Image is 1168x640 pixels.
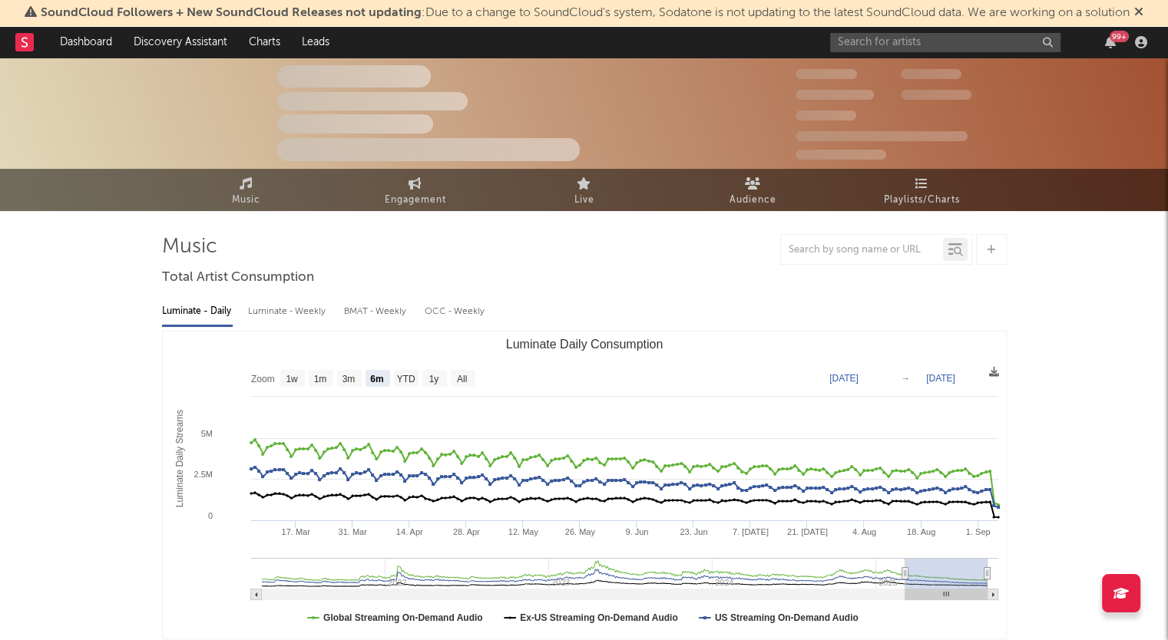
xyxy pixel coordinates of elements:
text: 18. Aug [906,527,935,536]
input: Search by song name or URL [781,244,943,256]
text: 1. Sep [965,527,990,536]
span: Total Artist Consumption [162,269,314,287]
input: Search for artists [830,33,1060,52]
text: → [901,373,910,384]
text: Ex-US Streaming On-Demand Audio [520,612,678,623]
text: [DATE] [829,373,859,384]
span: 50,000,000 [796,90,874,100]
span: Live [574,191,594,209]
text: 1w [286,374,298,384]
a: Leads [291,27,340,58]
text: 26. May [564,527,595,536]
div: Luminate - Weekly [248,299,329,325]
span: 300,000 [796,69,857,79]
text: Zoom [251,374,275,384]
text: 14. Apr [395,527,422,536]
span: Music [232,191,260,209]
span: Jump Score: 85.0 [796,150,886,160]
text: Luminate Daily Streams [174,410,184,507]
text: 3m [342,374,355,384]
span: Audience [730,191,776,209]
text: 5M [200,429,212,438]
text: 23. Jun [680,527,707,536]
text: Luminate Daily Consumption [505,338,663,351]
span: 1,000,000 [901,90,971,100]
div: OCC - Weekly [425,299,486,325]
text: 0 [207,511,212,520]
a: Music [162,169,331,211]
a: Discovery Assistant [123,27,238,58]
a: Live [500,169,669,211]
text: US Streaming On-Demand Audio [714,612,858,623]
span: 100,000 [796,111,856,120]
span: SoundCloud Followers + New SoundCloud Releases not updating [41,7,422,19]
text: [DATE] [926,373,955,384]
text: 7. [DATE] [732,527,768,536]
a: Charts [238,27,291,58]
a: Engagement [331,169,500,211]
span: 100,000 [901,69,961,79]
text: 9. Jun [625,527,648,536]
text: 1m [313,374,326,384]
text: All [456,374,466,384]
a: Dashboard [49,27,123,58]
text: 17. Mar [281,527,310,536]
div: BMAT - Weekly [344,299,409,325]
text: Global Streaming On-Demand Audio [323,612,483,623]
text: 21. [DATE] [786,527,827,536]
span: 50,000,000 Monthly Listeners [796,131,968,141]
text: 2.5M [194,470,212,479]
button: 99+ [1105,36,1116,48]
text: 4. Aug [852,527,875,536]
span: Playlists/Charts [884,191,960,209]
a: Playlists/Charts [838,169,1007,211]
span: Engagement [385,191,446,209]
span: : Due to a change to SoundCloud's system, Sodatone is not updating to the latest SoundCloud data.... [41,7,1130,19]
span: Dismiss [1134,7,1143,19]
text: 1y [428,374,438,384]
text: YTD [396,374,415,384]
div: Luminate - Daily [162,299,233,325]
div: 99 + [1110,31,1129,42]
text: 31. Mar [338,527,367,536]
svg: Luminate Daily Consumption [163,332,1006,638]
text: 12. May [508,527,538,536]
text: 6m [370,374,383,384]
text: 28. Apr [452,527,479,536]
a: Audience [669,169,838,211]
